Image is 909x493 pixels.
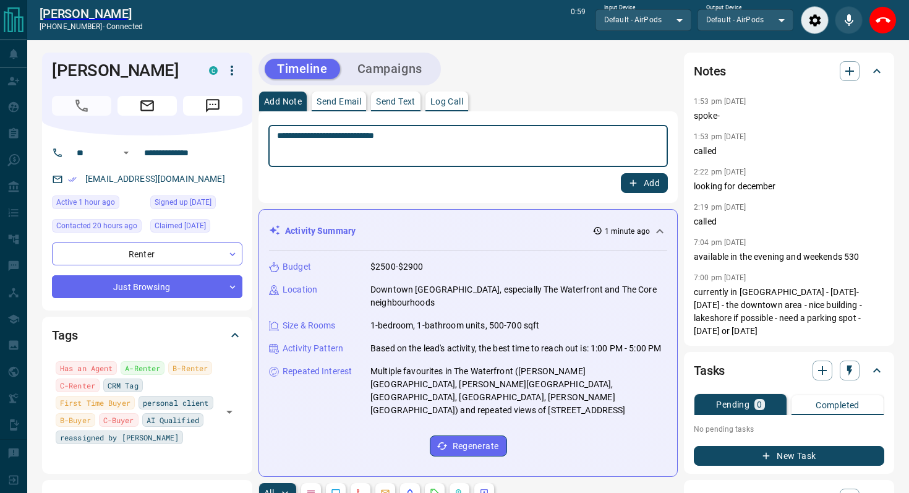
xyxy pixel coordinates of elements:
span: A-Renter [125,362,160,374]
p: 1:53 pm [DATE] [694,132,746,141]
p: Downtown [GEOGRAPHIC_DATA], especially The Waterfront and The Core neighbourhoods [370,283,667,309]
div: Default - AirPods [595,9,691,30]
p: Send Email [317,97,361,106]
p: 2:22 pm [DATE] [694,168,746,176]
p: Activity Summary [285,225,356,238]
p: 2:19 pm [DATE] [694,203,746,212]
span: C-Renter [60,379,95,392]
span: reassigned by [PERSON_NAME] [60,431,179,444]
p: Completed [816,401,860,409]
label: Output Device [706,4,741,12]
p: 1:53 pm [DATE] [694,97,746,106]
h1: [PERSON_NAME] [52,61,190,80]
span: C-Buyer [103,414,134,426]
h2: Tags [52,325,77,345]
button: New Task [694,446,884,466]
button: Regenerate [430,435,507,457]
div: Tue Oct 14 2025 [52,219,144,236]
p: Budget [283,260,311,273]
span: Has an Agent [60,362,113,374]
h2: Tasks [694,361,725,380]
p: Add Note [264,97,302,106]
p: Size & Rooms [283,319,336,332]
a: [EMAIL_ADDRESS][DOMAIN_NAME] [85,174,225,184]
span: Active 1 hour ago [56,196,115,208]
span: AI Qualified [147,414,199,426]
p: Location [283,283,317,296]
p: 1-bedroom, 1-bathroom units, 500-700 sqft [370,319,539,332]
p: No pending tasks [694,420,884,439]
p: Send Text [376,97,416,106]
p: Activity Pattern [283,342,343,355]
p: [PHONE_NUMBER] - [40,21,143,32]
span: connected [106,22,143,31]
button: Campaigns [345,59,435,79]
span: Signed up [DATE] [155,196,211,208]
p: 0:59 [571,6,586,34]
div: Tags [52,320,242,350]
span: personal client [143,397,209,409]
div: Tasks [694,356,884,385]
p: 0 [757,400,762,409]
p: Pending [716,400,749,409]
span: Contacted 20 hours ago [56,220,137,232]
div: Activity Summary1 minute ago [269,220,667,242]
span: Claimed [DATE] [155,220,206,232]
div: Mon Sep 20 2021 [150,195,242,213]
p: available in the evening and weekends 530 [694,251,884,264]
p: called [694,145,884,158]
span: First Time Buyer [60,397,130,409]
p: Log Call [430,97,463,106]
h2: Notes [694,61,726,81]
span: B-Buyer [60,414,91,426]
p: looking for december [694,180,884,193]
button: Add [621,173,668,193]
span: Message [183,96,242,116]
div: End Call [869,6,897,34]
a: [PERSON_NAME] [40,6,143,21]
label: Input Device [604,4,636,12]
div: Default - AirPods [698,9,793,30]
p: 7:00 pm [DATE] [694,273,746,282]
span: CRM Tag [108,379,139,392]
button: Open [119,145,134,160]
button: Open [221,403,238,421]
p: currently in [GEOGRAPHIC_DATA] - [DATE]-[DATE] - the downtown area - nice building - lakeshore if... [694,286,884,338]
button: Timeline [265,59,340,79]
svg: Email Verified [68,175,77,184]
p: Based on the lead's activity, the best time to reach out is: 1:00 PM - 5:00 PM [370,342,661,355]
div: condos.ca [209,66,218,75]
p: 7:04 pm [DATE] [694,238,746,247]
p: Multiple favourites in The Waterfront ([PERSON_NAME][GEOGRAPHIC_DATA], [PERSON_NAME][GEOGRAPHIC_D... [370,365,667,417]
p: Repeated Interest [283,365,352,378]
div: Notes [694,56,884,86]
p: spoke- [694,109,884,122]
div: Wed Oct 15 2025 [52,195,144,213]
div: Audio Settings [801,6,829,34]
span: Email [117,96,177,116]
span: B-Renter [173,362,208,374]
div: Renter [52,242,242,265]
div: Just Browsing [52,275,242,298]
p: $2500-$2900 [370,260,423,273]
p: 1 minute ago [605,226,650,237]
div: Thu Sep 25 2025 [150,219,242,236]
p: called [694,215,884,228]
span: Call [52,96,111,116]
div: Mute [835,6,863,34]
